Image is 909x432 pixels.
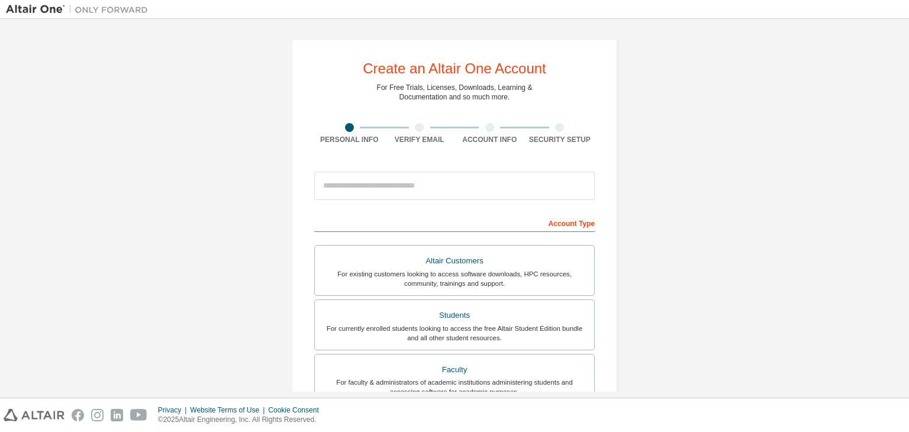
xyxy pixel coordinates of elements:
[158,415,326,425] p: © 2025 Altair Engineering, Inc. All Rights Reserved.
[363,62,546,76] div: Create an Altair One Account
[91,409,104,421] img: instagram.svg
[322,253,587,269] div: Altair Customers
[72,409,84,421] img: facebook.svg
[322,362,587,378] div: Faculty
[322,269,587,288] div: For existing customers looking to access software downloads, HPC resources, community, trainings ...
[6,4,154,15] img: Altair One
[322,378,587,396] div: For faculty & administrators of academic institutions administering students and accessing softwa...
[525,135,595,144] div: Security Setup
[190,405,268,415] div: Website Terms of Use
[314,135,385,144] div: Personal Info
[111,409,123,421] img: linkedin.svg
[385,135,455,144] div: Verify Email
[322,324,587,343] div: For currently enrolled students looking to access the free Altair Student Edition bundle and all ...
[268,405,325,415] div: Cookie Consent
[4,409,65,421] img: altair_logo.svg
[158,405,190,415] div: Privacy
[130,409,147,421] img: youtube.svg
[454,135,525,144] div: Account Info
[322,307,587,324] div: Students
[377,83,533,102] div: For Free Trials, Licenses, Downloads, Learning & Documentation and so much more.
[314,213,595,232] div: Account Type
